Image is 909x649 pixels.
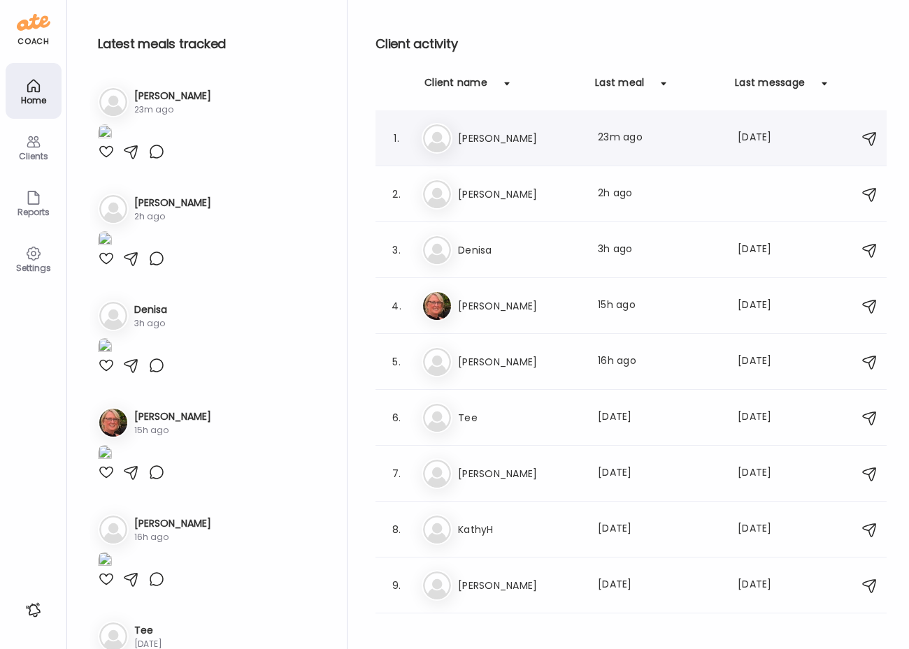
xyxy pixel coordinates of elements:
[17,11,50,34] img: ate
[99,302,127,330] img: bg-avatar-default.svg
[738,242,792,258] div: [DATE]
[738,130,792,147] div: [DATE]
[423,404,451,432] img: bg-avatar-default.svg
[388,353,405,370] div: 5.
[458,353,581,370] h3: [PERSON_NAME]
[134,317,167,330] div: 3h ago
[98,552,112,571] img: images%2FCVHIpVfqQGSvEEy3eBAt9lLqbdp1%2F9Jw5AQu9pH44Y5Y2bKh2%2FrOXcA9Xl3sMGCFZ7nHHF_1080
[598,130,721,147] div: 23m ago
[388,298,405,314] div: 4.
[134,302,167,317] h3: Denisa
[98,338,112,357] img: images%2FpjsnEiu7NkPiZqu6a8wFh07JZ2F3%2FYnkIRRbqQDFWKE4hlxbW%2FAoypOgp3zKlDXlorMZix_1080
[8,263,59,272] div: Settings
[738,298,792,314] div: [DATE]
[598,465,721,482] div: [DATE]
[738,353,792,370] div: [DATE]
[738,409,792,426] div: [DATE]
[423,571,451,599] img: bg-avatar-default.svg
[458,521,581,538] h3: KathyH
[134,89,211,103] h3: [PERSON_NAME]
[458,465,581,482] h3: [PERSON_NAME]
[99,409,127,437] img: avatars%2FahVa21GNcOZO3PHXEF6GyZFFpym1
[423,236,451,264] img: bg-avatar-default.svg
[134,623,162,638] h3: Tee
[735,75,805,98] div: Last message
[738,465,792,482] div: [DATE]
[458,186,581,203] h3: [PERSON_NAME]
[598,242,721,258] div: 3h ago
[98,445,112,464] img: images%2FahVa21GNcOZO3PHXEF6GyZFFpym1%2FdrW36ivJ8oZgQXxS6FRV%2FrWOSbBeXE6ZCP0kvpbAo_1080
[99,516,127,544] img: bg-avatar-default.svg
[8,152,59,161] div: Clients
[98,231,112,250] img: images%2FMmnsg9FMMIdfUg6NitmvFa1XKOJ3%2FmXComXzG8XFrdptSoYsZ%2FthY8moVezxDF21N8j0U9_1080
[388,242,405,258] div: 3.
[423,180,451,208] img: bg-avatar-default.svg
[134,103,211,116] div: 23m ago
[598,577,721,594] div: [DATE]
[458,130,581,147] h3: [PERSON_NAME]
[738,521,792,538] div: [DATE]
[99,88,127,116] img: bg-avatar-default.svg
[598,353,721,370] div: 16h ago
[458,298,581,314] h3: [PERSON_NAME]
[17,36,49,48] div: coach
[375,34,887,54] h2: Client activity
[423,460,451,488] img: bg-avatar-default.svg
[423,516,451,544] img: bg-avatar-default.svg
[388,409,405,426] div: 6.
[598,409,721,426] div: [DATE]
[458,577,581,594] h3: [PERSON_NAME]
[424,75,487,98] div: Client name
[458,242,581,258] h3: Denisa
[598,298,721,314] div: 15h ago
[423,124,451,152] img: bg-avatar-default.svg
[458,409,581,426] h3: Tee
[388,130,405,147] div: 1.
[134,196,211,210] h3: [PERSON_NAME]
[388,186,405,203] div: 2.
[134,516,211,531] h3: [PERSON_NAME]
[134,210,211,223] div: 2h ago
[99,195,127,223] img: bg-avatar-default.svg
[98,34,324,54] h2: Latest meals tracked
[423,292,451,320] img: avatars%2FahVa21GNcOZO3PHXEF6GyZFFpym1
[388,465,405,482] div: 7.
[134,424,211,437] div: 15h ago
[738,577,792,594] div: [DATE]
[8,207,59,217] div: Reports
[595,75,644,98] div: Last meal
[98,124,112,143] img: images%2FTWbYycbN6VXame8qbTiqIxs9Hvy2%2Fz21MjNDFIIOER99Xe5qF%2FEUaqIfzwblmz8ejusc7K_1080
[423,348,451,376] img: bg-avatar-default.svg
[8,96,59,105] div: Home
[388,521,405,538] div: 8.
[598,521,721,538] div: [DATE]
[388,577,405,594] div: 9.
[134,409,211,424] h3: [PERSON_NAME]
[134,531,211,544] div: 16h ago
[598,186,721,203] div: 2h ago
